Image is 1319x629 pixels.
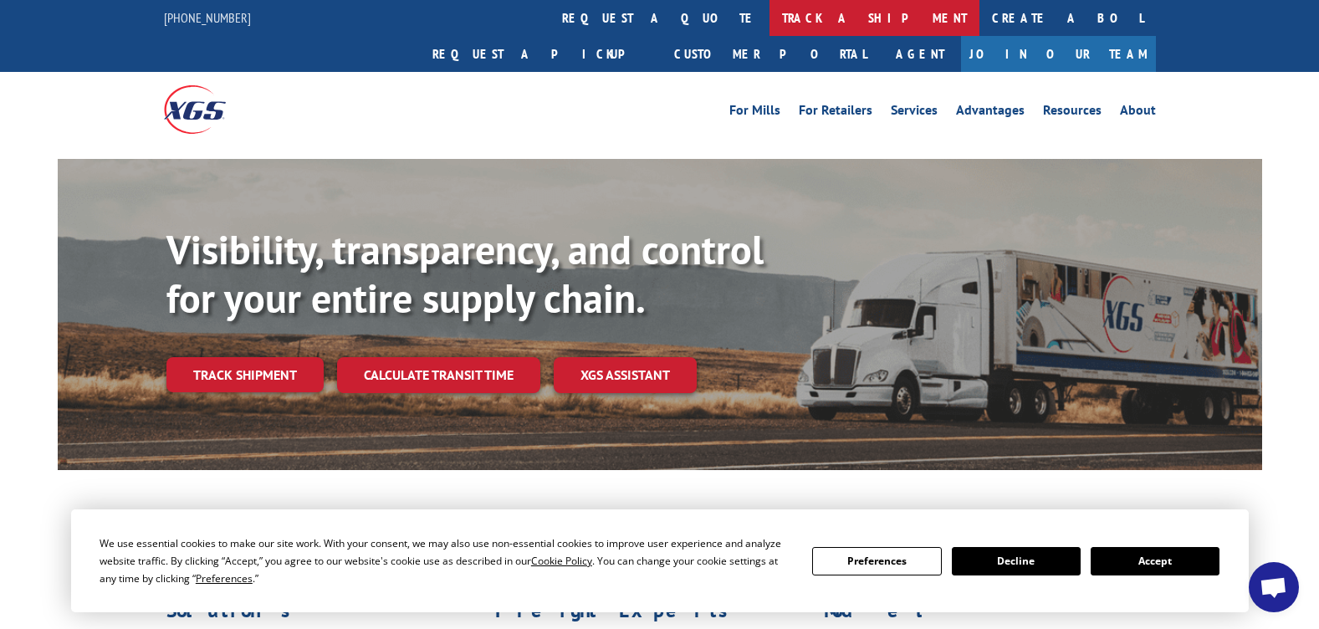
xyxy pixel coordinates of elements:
a: About [1120,104,1156,122]
a: Services [891,104,938,122]
button: Accept [1091,547,1219,575]
a: Calculate transit time [337,357,540,393]
button: Preferences [812,547,941,575]
a: Track shipment [166,357,324,392]
a: Agent [879,36,961,72]
a: For Retailers [799,104,872,122]
span: Preferences [196,571,253,586]
b: Visibility, transparency, and control for your entire supply chain. [166,223,764,324]
span: Cookie Policy [531,554,592,568]
div: Cookie Consent Prompt [71,509,1249,612]
a: For Mills [729,104,780,122]
button: Decline [952,547,1081,575]
a: XGS ASSISTANT [554,357,697,393]
div: Open chat [1249,562,1299,612]
a: Request a pickup [420,36,662,72]
a: [PHONE_NUMBER] [164,9,251,26]
a: Join Our Team [961,36,1156,72]
a: Customer Portal [662,36,879,72]
div: We use essential cookies to make our site work. With your consent, we may also use non-essential ... [100,534,792,587]
a: Resources [1043,104,1102,122]
a: Advantages [956,104,1025,122]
